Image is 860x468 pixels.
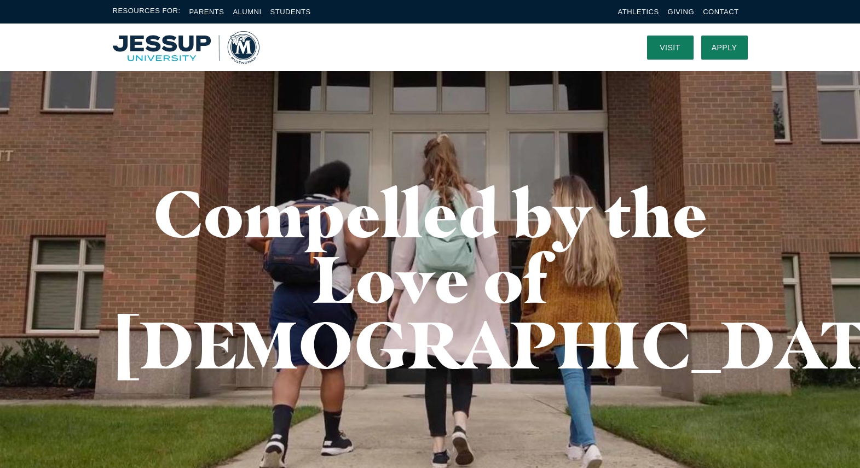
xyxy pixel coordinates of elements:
[647,36,694,60] a: Visit
[270,8,311,16] a: Students
[113,31,259,64] img: Multnomah University Logo
[703,8,738,16] a: Contact
[233,8,261,16] a: Alumni
[618,8,659,16] a: Athletics
[113,180,748,377] h1: Compelled by the Love of [DEMOGRAPHIC_DATA]
[113,5,181,18] span: Resources For:
[701,36,748,60] a: Apply
[113,31,259,64] a: Home
[668,8,695,16] a: Giving
[189,8,224,16] a: Parents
